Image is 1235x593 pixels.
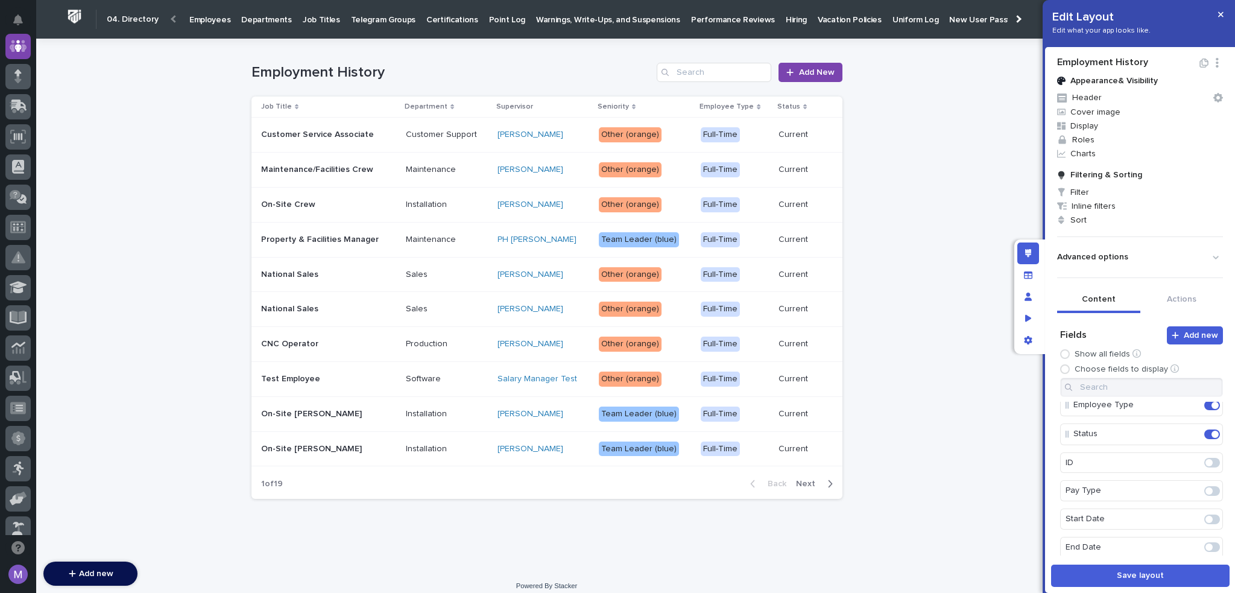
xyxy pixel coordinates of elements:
p: Software [406,372,443,384]
p: Customer Support [406,127,479,140]
div: StatusEdit [1060,423,1223,445]
span: Onboarding Call [87,152,154,164]
a: [PERSON_NAME] [497,165,563,175]
span: Display [1052,119,1228,133]
p: Maintenance [406,232,458,245]
p: Status [1073,424,1201,444]
a: [PERSON_NAME] [497,200,563,210]
p: Welcome 👋 [12,48,220,67]
tr: Customer Service AssociateCustomer Service Associate Customer SupportCustomer Support [PERSON_NAM... [251,118,842,153]
img: Stacker [12,11,36,36]
p: Current [779,442,810,454]
tr: CNC OperatorCNC Operator ProductionProduction [PERSON_NAME] Other (orange)Full-TimeCurrentCurrent [251,327,842,362]
p: Maintenance/Facilities Crew [261,162,376,175]
p: Advanced options [1057,252,1128,262]
button: Back [741,478,791,489]
img: Matthew Hall [12,279,31,299]
tr: On-Site CrewOn-Site Crew InstallationInstallation [PERSON_NAME] Other (orange)Full-TimeCurrentCur... [251,187,842,222]
span: Roles [1052,133,1228,147]
button: Show advanced options [1057,247,1223,267]
p: Sales [406,267,430,280]
p: Property & Facilities Manager [261,232,381,245]
a: [PERSON_NAME] [497,409,563,419]
p: Seniority [598,100,629,113]
p: On-Site Crew [261,197,318,210]
p: Current [779,372,810,384]
div: 🔗 [75,153,85,163]
div: Other (orange) [599,372,662,387]
p: Supervisor [496,100,533,113]
tr: Test EmployeeTest Employee SoftwareSoftware Salary Manager Test Other (orange)Full-TimeCurrentCur... [251,361,842,396]
button: Start new chat [205,190,220,205]
p: Appearance & Visibility [1070,76,1158,86]
p: Show all fields [1075,349,1130,360]
img: 1736555164131-43832dd5-751b-4058-ba23-39d91318e5a0 [12,186,34,208]
p: On-Site [PERSON_NAME] [261,407,364,419]
span: • [100,291,104,300]
div: Full-Time [701,232,740,247]
button: Actions [1140,288,1224,313]
p: Start Date [1066,509,1202,529]
div: Other (orange) [599,162,662,177]
span: Pylon [120,318,146,327]
p: On-Site [PERSON_NAME] [261,442,364,454]
div: Full-Time [701,162,740,177]
p: 1 of 19 [251,469,292,499]
p: Customer Service Associate [261,127,376,140]
div: We're available if you need us! [41,198,153,208]
p: Department [405,100,447,113]
p: Employee Type [700,100,754,113]
span: Filter [1052,185,1228,199]
p: Current [779,232,810,245]
p: Current [779,407,810,419]
button: Next [791,478,842,489]
div: Other (orange) [599,267,662,282]
tr: National SalesNational Sales SalesSales [PERSON_NAME] Other (orange)Full-TimeCurrentCurrent [251,257,842,292]
p: Pay Type [1066,481,1202,501]
p: Status [777,100,800,113]
div: Full-Time [701,302,740,317]
button: Add new [43,562,137,586]
p: Current [779,302,810,314]
p: End Date [1066,538,1202,557]
p: Installation [406,442,449,454]
button: See all [187,226,220,240]
p: Current [779,197,810,210]
p: Job Title [261,100,292,113]
div: Employee TypeEdit [1060,395,1223,416]
p: Edit what your app looks like. [1052,27,1151,35]
div: Team Leader (blue) [599,442,679,457]
p: Sales [406,302,430,314]
span: • [100,258,104,268]
h2: 04. Directory [107,14,159,25]
span: Inline filters [1052,199,1228,213]
span: Add New [799,68,835,77]
a: Add New [779,63,842,82]
p: Edit Layout [1052,10,1151,24]
div: Other (orange) [599,127,662,142]
button: Content [1057,288,1140,313]
p: ID [1066,453,1202,473]
tr: National SalesNational Sales SalesSales [PERSON_NAME] Other (orange)Full-TimeCurrentCurrent [251,292,842,327]
a: Salary Manager Test [497,374,577,384]
button: Open support chat [5,535,31,560]
div: Full-Time [701,127,740,142]
button: Add new [1167,326,1223,344]
span: [DATE] [107,258,131,268]
span: Cover image [1052,105,1228,119]
input: Search [657,63,771,82]
button: users-avatar [5,562,31,587]
span: Employment History [251,64,385,81]
span: [PERSON_NAME] [37,258,98,268]
tr: On-Site [PERSON_NAME]On-Site [PERSON_NAME] InstallationInstallation [PERSON_NAME] Team Leader (bl... [251,396,842,431]
a: [PERSON_NAME] [497,130,563,140]
div: Full-Time [701,337,740,352]
span: [DATE] [107,291,131,300]
p: Current [779,162,810,175]
a: Powered byPylon [85,317,146,327]
a: 🔗Onboarding Call [71,147,159,169]
a: [PERSON_NAME] [497,304,563,314]
div: Other (orange) [599,302,662,317]
p: Current [779,127,810,140]
div: Team Leader (blue) [599,407,679,422]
